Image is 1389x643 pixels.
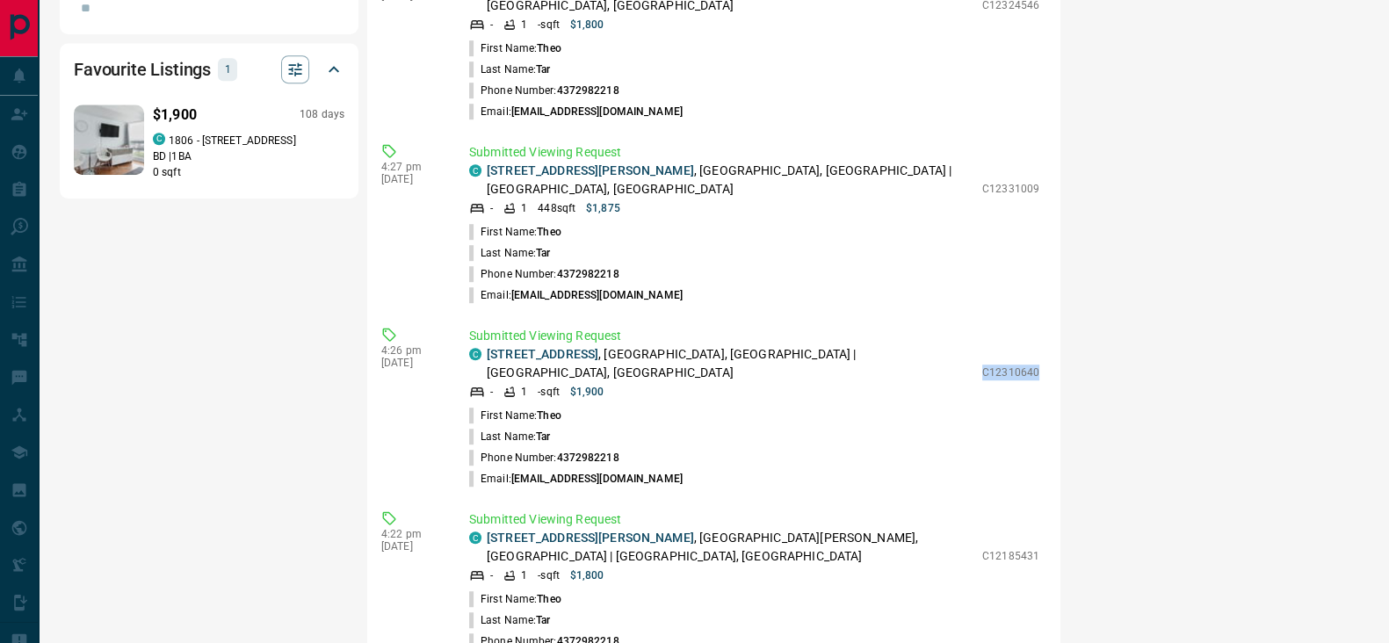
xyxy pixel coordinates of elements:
p: - [490,17,493,33]
div: condos.ca [153,133,165,145]
p: 448 sqft [538,200,575,216]
a: [STREET_ADDRESS][PERSON_NAME] [487,531,694,545]
p: $1,875 [586,200,620,216]
p: Phone Number: [469,83,619,98]
p: Submitted Viewing Request [469,510,1039,529]
p: 1 [521,200,527,216]
p: C12331009 [982,181,1039,197]
p: - [490,384,493,400]
p: , [GEOGRAPHIC_DATA][PERSON_NAME], [GEOGRAPHIC_DATA] | [GEOGRAPHIC_DATA], [GEOGRAPHIC_DATA] [487,529,973,566]
div: condos.ca [469,531,481,544]
span: Theo [537,409,561,422]
p: Phone Number: [469,450,619,466]
span: 4372982218 [556,84,619,97]
p: Last Name: [469,429,550,444]
p: 0 sqft [153,164,344,180]
p: 4:26 pm [381,344,443,357]
p: - sqft [538,567,560,583]
img: Favourited listing [55,105,163,175]
span: 4372982218 [556,452,619,464]
span: [EMAIL_ADDRESS][DOMAIN_NAME] [511,105,683,118]
div: condos.ca [469,164,481,177]
p: Submitted Viewing Request [469,327,1039,345]
p: C12185431 [982,548,1039,564]
p: 1 [521,384,527,400]
p: Email: [469,104,683,119]
p: First Name: [469,591,561,607]
a: [STREET_ADDRESS] [487,347,598,361]
p: [DATE] [381,173,443,185]
span: [EMAIL_ADDRESS][DOMAIN_NAME] [511,289,683,301]
p: Last Name: [469,245,550,261]
p: 4:27 pm [381,161,443,173]
p: $1,900 [153,105,197,126]
p: First Name: [469,408,561,423]
p: $1,800 [570,567,604,583]
p: Phone Number: [469,266,619,282]
p: Last Name: [469,61,550,77]
p: - [490,567,493,583]
p: Last Name: [469,612,550,628]
span: Tar [536,63,550,76]
p: 1806 - [STREET_ADDRESS] [169,133,296,148]
p: First Name: [469,40,561,56]
p: 1 [223,60,232,79]
p: $1,800 [570,17,604,33]
p: 1 [521,17,527,33]
p: 1 [521,567,527,583]
p: C12310640 [982,365,1039,380]
p: - sqft [538,17,560,33]
p: First Name: [469,224,561,240]
h2: Favourite Listings [74,55,211,83]
span: Tar [536,614,550,626]
p: - sqft [538,384,560,400]
p: , [GEOGRAPHIC_DATA], [GEOGRAPHIC_DATA] | [GEOGRAPHIC_DATA], [GEOGRAPHIC_DATA] [487,345,973,382]
a: Favourited listing$1,900108 dayscondos.ca1806 - [STREET_ADDRESS]BD |1BA0 sqft [74,101,344,180]
p: $1,900 [570,384,604,400]
p: Submitted Viewing Request [469,143,1039,162]
p: 108 days [300,107,344,122]
span: 4372982218 [556,268,619,280]
p: [DATE] [381,540,443,553]
p: BD | 1 BA [153,148,344,164]
p: Email: [469,287,683,303]
a: [STREET_ADDRESS][PERSON_NAME] [487,163,694,177]
span: Tar [536,430,550,443]
span: [EMAIL_ADDRESS][DOMAIN_NAME] [511,473,683,485]
span: Tar [536,247,550,259]
p: , [GEOGRAPHIC_DATA], [GEOGRAPHIC_DATA] | [GEOGRAPHIC_DATA], [GEOGRAPHIC_DATA] [487,162,973,199]
span: Theo [537,226,561,238]
span: Theo [537,42,561,54]
p: 4:22 pm [381,528,443,540]
span: Theo [537,593,561,605]
p: [DATE] [381,357,443,369]
div: Favourite Listings1 [74,48,344,90]
p: Email: [469,471,683,487]
p: - [490,200,493,216]
div: condos.ca [469,348,481,360]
